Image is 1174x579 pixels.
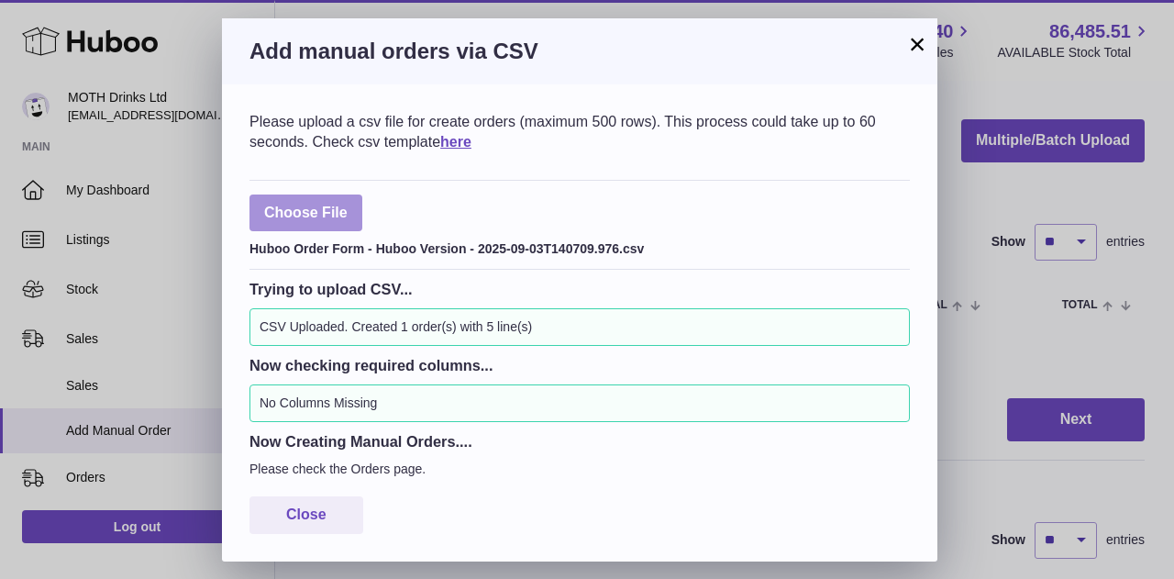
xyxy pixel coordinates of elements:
[249,279,910,299] h3: Trying to upload CSV...
[249,112,910,151] div: Please upload a csv file for create orders (maximum 500 rows). This process could take up to 60 s...
[440,134,471,150] a: here
[249,195,362,232] span: Choose File
[249,496,363,534] button: Close
[249,384,910,422] div: No Columns Missing
[249,37,910,66] h3: Add manual orders via CSV
[249,236,910,258] div: Huboo Order Form - Huboo Version - 2025-09-03T140709.976.csv
[249,461,910,478] p: Please check the Orders page.
[286,507,327,522] span: Close
[906,33,928,55] button: ×
[249,431,910,451] h3: Now Creating Manual Orders....
[249,355,910,375] h3: Now checking required columns...
[249,308,910,346] div: CSV Uploaded. Created 1 order(s) with 5 line(s)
